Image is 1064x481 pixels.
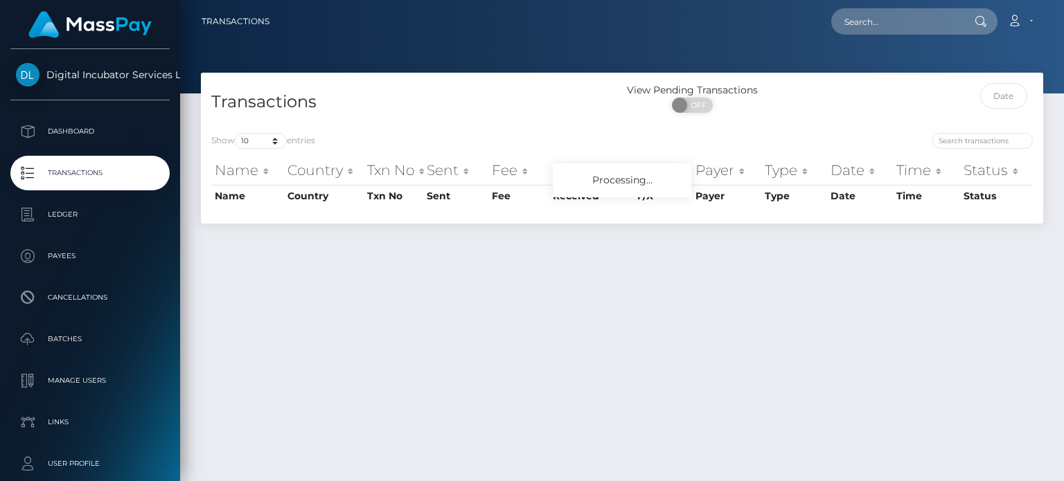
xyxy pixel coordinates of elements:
th: Fee [488,156,549,184]
th: Time [893,156,959,184]
th: Fee [488,185,549,207]
p: Transactions [16,163,164,183]
p: User Profile [16,453,164,474]
a: Batches [10,322,170,356]
p: Batches [16,329,164,350]
th: Received [549,185,634,207]
th: Country [284,156,364,184]
span: OFF [680,98,714,113]
th: Date [827,156,894,184]
a: Cancellations [10,280,170,315]
p: Payees [16,246,164,266]
a: Transactions [10,156,170,190]
p: Manage Users [16,370,164,391]
th: Payer [692,185,761,207]
p: Links [16,412,164,433]
th: Name [211,156,284,184]
h4: Transactions [211,90,612,114]
p: Ledger [16,204,164,225]
a: Transactions [202,7,269,36]
th: Sent [423,156,488,184]
p: Cancellations [16,287,164,308]
div: View Pending Transactions [622,83,763,98]
th: Sent [423,185,488,207]
select: Showentries [235,133,287,149]
a: Manage Users [10,363,170,398]
div: Processing... [553,163,691,197]
th: Txn No [364,156,423,184]
th: Time [893,185,959,207]
input: Date filter [980,83,1028,109]
input: Search... [831,8,961,35]
th: Country [284,185,364,207]
p: Dashboard [16,121,164,142]
th: Received [549,156,634,184]
span: Digital Incubator Services Limited [10,69,170,81]
th: Name [211,185,284,207]
img: Digital Incubator Services Limited [16,63,39,87]
a: Links [10,405,170,439]
th: F/X [634,156,692,184]
th: Status [960,185,1033,207]
th: Status [960,156,1033,184]
th: Payer [692,156,761,184]
img: MassPay Logo [28,11,152,38]
a: User Profile [10,446,170,481]
a: Ledger [10,197,170,232]
input: Search transactions [932,133,1033,149]
th: Type [761,156,826,184]
a: Payees [10,239,170,273]
a: Dashboard [10,114,170,149]
th: Date [827,185,894,207]
th: Txn No [364,185,423,207]
label: Show entries [211,133,315,149]
th: Type [761,185,826,207]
